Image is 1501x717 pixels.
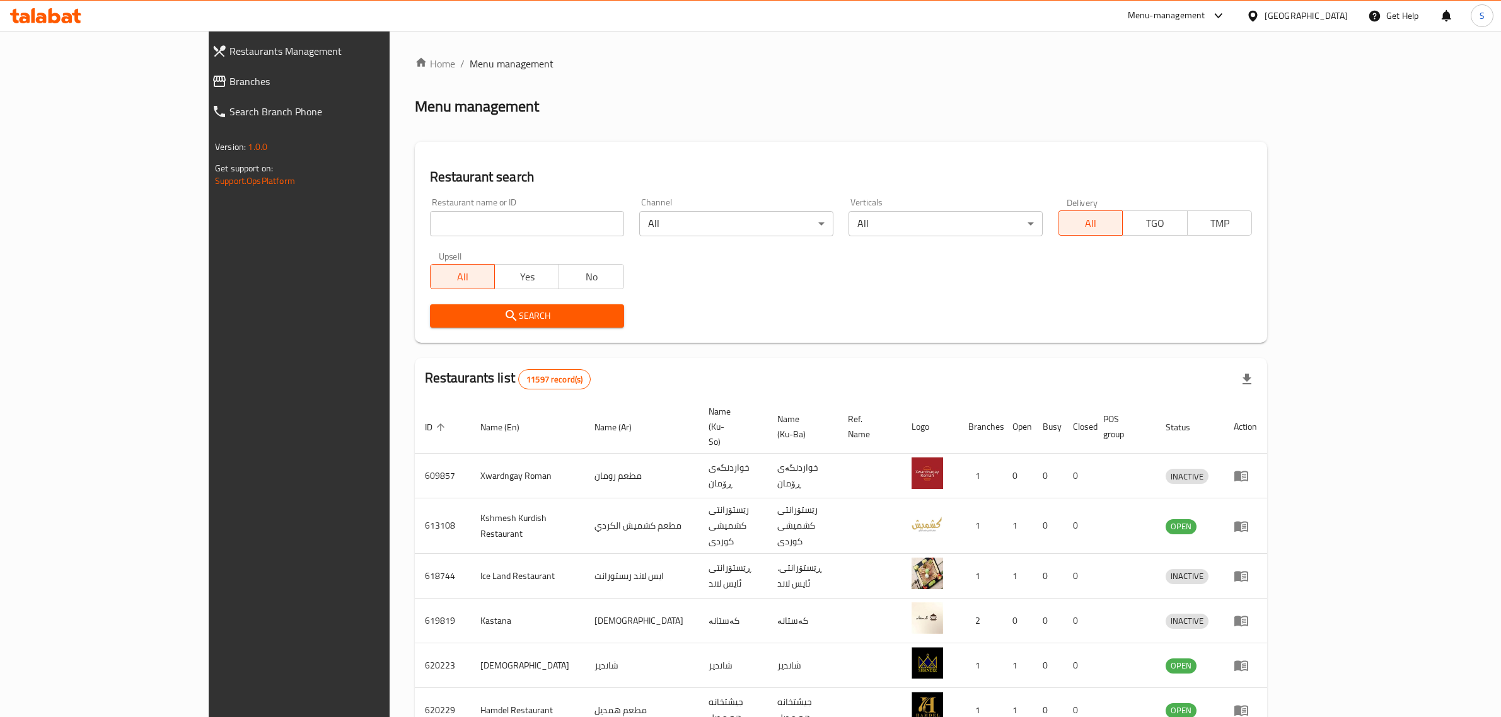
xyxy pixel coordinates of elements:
[430,168,1252,186] h2: Restaurant search
[958,599,1002,643] td: 2
[1166,519,1197,534] span: OPEN
[1033,599,1063,643] td: 0
[1002,643,1033,688] td: 1
[1063,454,1093,498] td: 0
[1002,554,1033,599] td: 1
[584,454,698,498] td: مطعم رومان
[584,643,698,688] td: شانديز
[849,211,1043,236] div: All
[1063,554,1093,599] td: 0
[594,420,648,435] span: Name (Ar)
[229,74,449,89] span: Branches
[1193,214,1247,232] span: TMP
[518,369,591,389] div: Total records count
[1033,643,1063,688] td: 0
[248,139,267,155] span: 1.0.0
[519,374,590,386] span: 11597 record(s)
[202,36,460,66] a: Restaurants Management
[767,643,838,688] td: شانديز
[1166,614,1208,628] span: INACTIVE
[958,554,1002,599] td: 1
[425,420,449,435] span: ID
[215,160,273,176] span: Get support on:
[1166,658,1197,673] span: OPEN
[698,643,767,688] td: شانديز
[1033,554,1063,599] td: 0
[1166,469,1208,484] div: INACTIVE
[698,498,767,554] td: رێستۆرانتی کشمیشى كوردى
[767,599,838,643] td: کەستانە
[1234,519,1257,534] div: Menu
[430,304,624,328] button: Search
[1002,599,1033,643] td: 0
[767,454,838,498] td: خواردنگەی ڕۆمان
[1166,614,1208,629] div: INACTIVE
[584,599,698,643] td: [DEMOGRAPHIC_DATA]
[1122,210,1187,236] button: TGO
[470,643,584,688] td: [DEMOGRAPHIC_DATA]
[1166,420,1207,435] span: Status
[767,554,838,599] td: .ڕێستۆرانتی ئایس لاند
[202,66,460,96] a: Branches
[415,56,1267,71] nav: breadcrumb
[1166,569,1208,583] span: INACTIVE
[415,96,539,117] h2: Menu management
[1187,210,1252,236] button: TMP
[848,411,886,442] span: Ref. Name
[202,96,460,127] a: Search Branch Phone
[698,454,767,498] td: خواردنگەی ڕۆمان
[215,139,246,155] span: Version:
[698,599,767,643] td: کەستانە
[777,411,823,442] span: Name (Ku-Ba)
[559,264,623,289] button: No
[439,251,462,260] label: Upsell
[1234,468,1257,483] div: Menu
[1224,400,1267,454] th: Action
[584,554,698,599] td: ايس لاند ريستورانت
[480,420,536,435] span: Name (En)
[1063,400,1093,454] th: Closed
[958,454,1002,498] td: 1
[470,56,553,71] span: Menu management
[958,643,1002,688] td: 1
[1480,9,1485,23] span: S
[1234,658,1257,673] div: Menu
[430,211,624,236] input: Search for restaurant name or ID..
[436,268,490,286] span: All
[1063,599,1093,643] td: 0
[901,400,958,454] th: Logo
[215,173,295,189] a: Support.OpsPlatform
[1033,400,1063,454] th: Busy
[229,104,449,119] span: Search Branch Phone
[470,599,584,643] td: Kastana
[709,404,752,449] span: Name (Ku-So)
[1063,498,1093,554] td: 0
[1232,364,1262,394] div: Export file
[1166,469,1208,484] span: INACTIVE
[1002,454,1033,498] td: 0
[470,554,584,599] td: Ice Land Restaurant
[912,602,943,634] img: Kastana
[1103,411,1140,442] span: POS group
[584,498,698,554] td: مطعم كشميش الكردي
[1128,214,1182,232] span: TGO
[470,498,584,554] td: Kshmesh Kurdish Restaurant
[1058,210,1123,236] button: All
[500,268,554,286] span: Yes
[430,264,495,289] button: All
[698,554,767,599] td: ڕێستۆرانتی ئایس لاند
[1063,214,1118,232] span: All
[912,508,943,539] img: Kshmesh Kurdish Restaurant
[912,457,943,489] img: Xwardngay Roman
[460,56,465,71] li: /
[1265,9,1348,23] div: [GEOGRAPHIC_DATA]
[564,268,618,286] span: No
[229,43,449,59] span: Restaurants Management
[1033,454,1063,498] td: 0
[1002,498,1033,554] td: 1
[639,211,833,236] div: All
[912,558,943,589] img: Ice Land Restaurant
[425,369,591,389] h2: Restaurants list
